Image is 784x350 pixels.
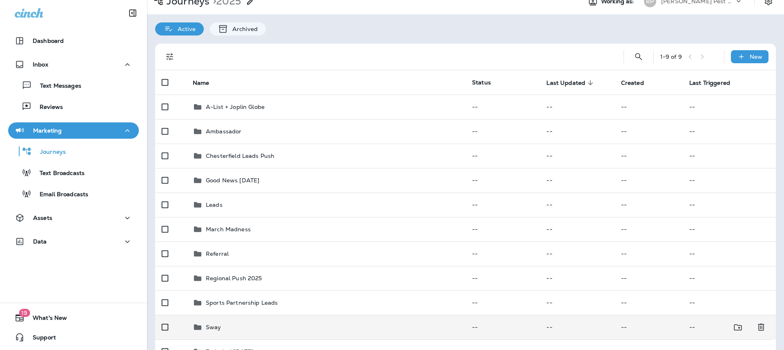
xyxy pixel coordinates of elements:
[540,315,614,339] td: --
[206,153,274,159] p: Chesterfield Leads Push
[683,193,776,217] td: --
[465,95,540,119] td: --
[546,79,596,86] span: Last Updated
[540,217,614,241] td: --
[8,233,139,250] button: Data
[689,79,741,86] span: Last Triggered
[615,119,683,144] td: --
[621,79,655,86] span: Created
[465,315,540,339] td: --
[206,299,278,306] p: Sports Partnership Leads
[546,80,585,86] span: Last Updated
[8,185,139,202] button: Email Broadcasts
[33,238,47,245] p: Data
[615,266,683,290] td: --
[193,79,220,86] span: Name
[615,315,683,339] td: --
[8,122,139,139] button: Marketing
[465,144,540,168] td: --
[730,319,746,336] button: Move to folder
[472,79,491,86] span: Status
[689,80,730,86] span: Last Triggered
[683,168,776,193] td: --
[8,98,139,115] button: Reviews
[683,119,776,144] td: --
[8,210,139,226] button: Assets
[540,144,614,168] td: --
[683,290,776,315] td: --
[615,144,683,168] td: --
[162,49,178,65] button: Filters
[615,241,683,266] td: --
[615,290,683,315] td: --
[33,38,64,44] p: Dashboard
[683,95,776,119] td: --
[8,77,139,94] button: Text Messages
[540,168,614,193] td: --
[193,80,209,86] span: Name
[8,310,139,326] button: 19What's New
[615,95,683,119] td: --
[621,80,644,86] span: Created
[206,202,223,208] p: Leads
[33,127,62,134] p: Marketing
[206,226,251,233] p: March Madness
[206,250,229,257] p: Referral
[24,315,67,324] span: What's New
[206,128,241,135] p: Ambassador
[32,82,81,90] p: Text Messages
[465,266,540,290] td: --
[753,319,769,336] button: Delete
[121,5,144,21] button: Collapse Sidebar
[540,290,614,315] td: --
[683,217,776,241] td: --
[465,290,540,315] td: --
[465,241,540,266] td: --
[8,329,139,346] button: Support
[683,144,776,168] td: --
[465,119,540,144] td: --
[750,53,762,60] p: New
[206,104,265,110] p: A-List + Joplin Globe
[683,241,776,266] td: --
[540,193,614,217] td: --
[630,49,647,65] button: Search Journeys
[24,334,56,344] span: Support
[540,119,614,144] td: --
[206,275,262,281] p: Regional Push 2025
[8,56,139,73] button: Inbox
[540,266,614,290] td: --
[540,95,614,119] td: --
[31,191,88,199] p: Email Broadcasts
[660,53,682,60] div: 1 - 9 of 9
[8,33,139,49] button: Dashboard
[31,104,63,111] p: Reviews
[33,215,52,221] p: Assets
[465,193,540,217] td: --
[465,168,540,193] td: --
[174,26,196,32] p: Active
[8,143,139,160] button: Journeys
[615,217,683,241] td: --
[615,193,683,217] td: --
[206,177,259,184] p: Good News [DATE]
[206,324,221,330] p: Sway
[540,241,614,266] td: --
[228,26,258,32] p: Archived
[615,168,683,193] td: --
[683,315,745,339] td: --
[31,170,85,177] p: Text Broadcasts
[683,266,776,290] td: --
[19,309,30,317] span: 19
[32,148,66,156] p: Journeys
[33,61,48,68] p: Inbox
[465,217,540,241] td: --
[8,164,139,181] button: Text Broadcasts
